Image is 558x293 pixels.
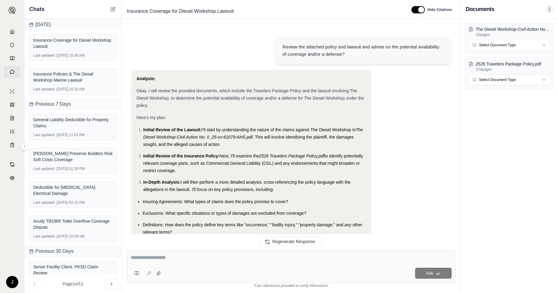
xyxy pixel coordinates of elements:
[201,127,356,132] span: I'll start by understanding the nature of the claims against The Diesel Workshop in
[4,66,20,78] a: Chat
[109,5,117,13] button: New Chat
[143,199,288,204] span: Insuring Agreements: What types of claims does the policy promise to cover?
[6,4,18,16] button: Expand sidebar
[29,5,44,13] span: Chats
[4,99,20,111] a: Policy Comparisons
[33,53,55,58] span: Last updated:
[24,245,122,257] div: Previous 30 Days
[33,53,113,58] div: [DATE] 10:36 AM
[33,200,113,205] div: [DATE] 02:15 PM
[137,76,155,81] strong: Analysis:
[4,158,20,171] a: Contract Analysis
[4,85,20,97] a: Single Policy
[272,239,315,244] span: Regenerate Response
[33,87,113,92] div: [DATE] 10:33 AM
[4,125,20,138] a: Custom Report
[260,237,322,246] button: Regenerate Response
[33,166,113,171] div: [DATE] 01:26 PM
[4,52,20,65] a: Prompt Library
[143,222,362,235] span: Definitions: How does the policy define key terms like "occurrence," "bodily injury," "property d...
[4,39,20,51] a: Documents Vault
[426,271,433,276] span: Ask
[476,67,550,72] p: 270 pages
[546,5,553,13] span: 2
[476,32,550,37] p: 10 pages
[476,61,550,67] p: 2526 Travelers Package Policy.pdf
[33,117,113,129] div: General Liability Deductible for Property Claims
[137,88,364,108] span: Okay, I will review the provided documents, which include the Travelers Package Policy and the la...
[143,180,180,185] span: In-Depth Analysis:
[33,132,113,137] div: [DATE] 11:03 AM
[4,112,20,124] a: Claim Coverage
[137,115,166,120] span: Here's my plan:
[33,218,113,230] div: Acuity TB1985 Toilet Overflow Coverage Dispute
[63,281,84,287] span: Page 1 of 11
[124,6,404,16] div: Edit Title
[143,127,201,132] span: Initial Review of the Lawsuit:
[468,61,550,72] button: 2526 Travelers Package Policy.pdf270pages
[33,37,113,49] div: Insurance Coverage for Diesel Workshop Lawsuit
[33,234,55,239] span: Last updated:
[415,268,452,279] button: Ask
[466,5,494,13] h3: Documents
[124,6,236,16] span: Insurance Coverage for Diesel Workshop Lawsuit
[143,154,363,173] span: to identify potentially relevant coverage parts, such as Commercial General Liability (CGL) and a...
[33,132,55,137] span: Last updated:
[21,143,28,150] button: Expand sidebar
[4,139,20,151] a: Coverage Table
[259,154,324,158] span: 2526 Travelers Package Policy.pdf
[283,43,443,58] div: Review the attached policy and lawsuit and advise on the potential availability of coverage and/o...
[24,98,122,110] div: Previous 7 Days
[33,234,113,239] div: [DATE] 10:59 AM
[220,154,259,158] span: Next, I'll examine the
[9,7,16,14] img: Expand sidebar
[33,264,113,276] div: Senior Facility Client: PKSD Claim Review
[143,180,350,192] span: I will then perform a more detailed analysis, cross-referencing the policy language with the alle...
[33,184,113,196] div: Deductible for [MEDICAL_DATA] Electrical Damage
[24,19,122,31] div: [DATE]
[33,71,113,83] div: Insurance Policies & The Diesel Workshop Marine Lawsuit
[127,283,456,288] div: *Use references provided to verify information.
[33,150,113,163] div: [PERSON_NAME] Preserve Builders Risk Soft Costs Coverage
[4,172,20,184] a: Legal Search Engine
[33,200,55,205] span: Last updated:
[468,26,550,37] button: The Diesel Workshop-Civil Action No. 0_25-cv-61079-AHS.pdf10pages
[33,166,55,171] span: Last updated:
[4,26,20,38] a: Home
[143,211,306,216] span: Exclusions: What specific situations or types of damages are excluded from coverage?
[33,87,55,92] span: Last updated:
[143,154,220,158] span: Initial Review of the Insurance Policy:
[427,7,452,12] span: Hide Citations
[476,26,550,32] p: The Diesel Workshop-Civil Action No. 0_25-cv-61079-AHS.pdf
[6,276,18,288] div: J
